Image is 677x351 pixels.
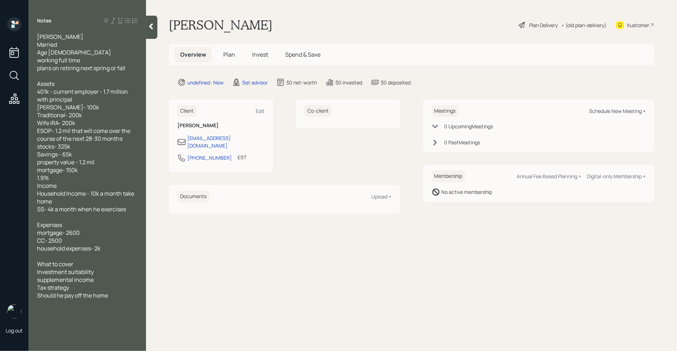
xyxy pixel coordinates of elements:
h6: Documents [177,191,209,202]
div: 0 Past Meeting s [444,139,480,146]
span: [PERSON_NAME]- 100k [37,103,99,111]
h6: Membership [432,170,465,182]
span: mortgage- 150k [37,166,78,174]
span: Household Income - 10k a month take home [37,190,135,205]
span: Wife IRA- 200k [37,119,75,127]
span: Traditional- 200k [37,111,82,119]
div: Log out [6,327,23,334]
label: Notes [37,17,52,24]
div: $0 invested [335,79,362,86]
span: stocks- 325k [37,143,70,150]
div: Edit [256,108,265,114]
span: Expenses [37,221,62,229]
span: [PERSON_NAME] [37,33,83,41]
div: Kustomer [627,21,649,29]
h1: [PERSON_NAME] [169,17,272,33]
div: Set advisor [242,79,268,86]
span: Savings - 65k [37,150,72,158]
img: retirable_logo.png [7,304,21,319]
span: 1.9% [37,174,49,182]
div: Digital-only Membership + [587,173,646,180]
h6: Co-client [304,105,332,117]
span: Overview [180,51,206,58]
div: No active membership [442,188,493,196]
span: ESOP- 1.2 mil that will come over the course of the next 28-30 months [37,127,131,143]
div: undefined · New [187,79,224,86]
span: Age [DEMOGRAPHIC_DATA] [37,48,111,56]
span: Spend & Save [285,51,321,58]
span: working full time [37,56,80,64]
div: Annual Fee Based Planning + [517,173,581,180]
span: Tax strategy [37,284,69,291]
div: $0 deposited [381,79,411,86]
span: What to cover [37,260,73,268]
span: Invest [252,51,268,58]
div: EST [238,154,246,161]
span: Investment suitability [37,268,94,276]
span: property value - 1.2 mil [37,158,94,166]
div: Plan Delivery [529,21,558,29]
div: $0 net-worth [286,79,317,86]
h6: Client [177,105,197,117]
div: • (old plan-delivery) [561,21,606,29]
span: CC- 2500 [37,237,62,244]
span: household expenses- 2k [37,244,100,252]
span: mortgage- 2600 [37,229,80,237]
span: Plan [223,51,235,58]
span: supplemental income [37,276,94,284]
span: Income [37,182,57,190]
span: Should he pay off the home [37,291,108,299]
h6: [PERSON_NAME] [177,123,265,129]
div: [EMAIL_ADDRESS][DOMAIN_NAME] [187,134,265,149]
span: Assets [37,80,54,88]
div: Upload + [372,193,392,200]
h6: Meetings [432,105,459,117]
span: SS- 4k a month when he exercises [37,205,126,213]
span: Married [37,41,57,48]
span: plans on retiring next spring or fall [37,64,125,72]
span: 401k - current employer - 1.7 million with principal [37,88,129,103]
div: Schedule New Meeting + [589,108,646,114]
div: [PHONE_NUMBER] [187,154,232,161]
div: 0 Upcoming Meeting s [444,123,493,130]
